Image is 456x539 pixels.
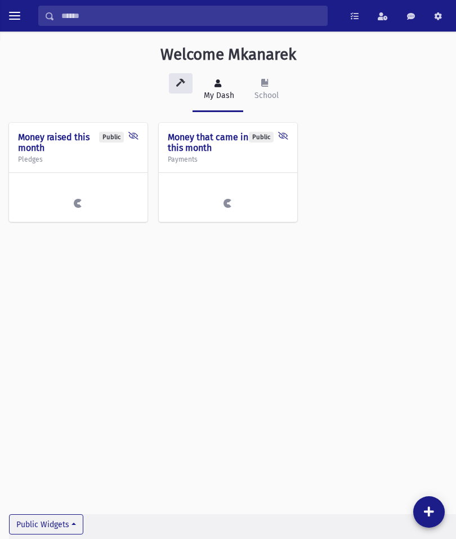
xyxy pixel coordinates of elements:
div: Public [249,132,274,142]
div: School [252,90,279,101]
h3: Welcome Mkanarek [160,45,296,64]
div: My Dash [202,90,234,101]
div: Public [99,132,124,142]
button: Public Widgets [9,514,83,534]
h5: Payments [168,155,288,163]
a: My Dash [193,69,243,112]
h4: Money raised this month [18,132,138,153]
h4: Money that came in this month [168,132,288,153]
input: Search [55,6,327,26]
a: School [243,69,288,112]
h5: Pledges [18,155,138,163]
button: toggle menu [5,6,25,26]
